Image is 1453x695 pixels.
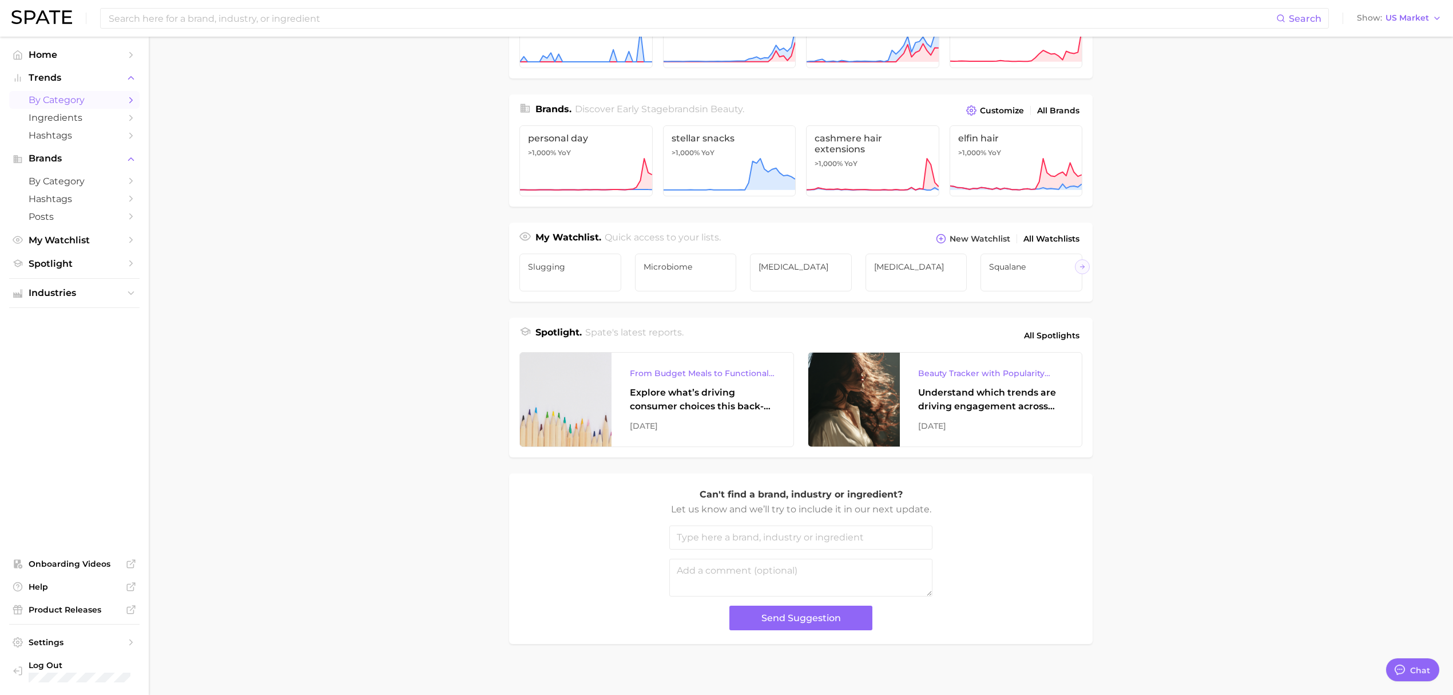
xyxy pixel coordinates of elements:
span: personal day [528,133,644,144]
span: Search [1289,13,1321,24]
a: All Spotlights [1021,326,1082,345]
a: My Watchlist [9,231,140,249]
a: slugging [519,254,621,291]
a: personal day>1,000% YoY [519,125,653,196]
a: Spotlight [9,255,140,273]
span: All Brands [1037,106,1079,116]
span: YoY [701,148,714,157]
img: SPATE [11,10,72,24]
a: Posts [9,208,140,226]
span: All Watchlists [1023,234,1079,244]
a: squalane [980,254,1082,291]
button: Send Suggestion [729,606,872,630]
span: Microbiome [644,262,728,271]
a: Log out. Currently logged in with e-mail kacey.brides@givaudan.com. [9,657,140,686]
span: beauty [710,104,743,114]
span: >1,000% [958,148,986,157]
a: by Category [9,91,140,109]
div: [DATE] [918,419,1063,433]
span: slugging [528,262,613,271]
button: Scroll Right [1075,259,1090,274]
span: YoY [988,148,1001,157]
div: From Budget Meals to Functional Snacks: Food & Beverage Trends Shaping Consumer Behavior This Sch... [630,366,775,380]
a: by Category [9,172,140,190]
span: Log Out [29,660,143,670]
input: Search here for a brand, industry, or ingredient [108,9,1276,28]
span: Hashtags [29,130,120,141]
span: Brands . [535,104,571,114]
a: Beauty Tracker with Popularity IndexUnderstand which trends are driving engagement across platfor... [808,352,1082,447]
h1: My Watchlist. [535,231,601,247]
span: Onboarding Videos [29,559,120,569]
button: Trends [9,69,140,86]
a: All Watchlists [1021,231,1082,247]
span: >1,000% [528,148,556,157]
span: Brands [29,153,120,164]
a: [MEDICAL_DATA] [866,254,967,291]
a: Onboarding Videos [9,555,140,572]
span: All Spotlights [1024,329,1079,342]
div: Beauty Tracker with Popularity Index [918,366,1063,380]
span: Industries [29,288,120,298]
span: Posts [29,211,120,222]
span: by Category [29,176,120,187]
a: [MEDICAL_DATA] [750,254,852,291]
span: US Market [1385,15,1429,21]
span: cashmere hair extensions [815,133,931,155]
p: Let us know and we’ll try to include it in our next update. [669,502,932,517]
span: [MEDICAL_DATA] [759,262,843,271]
div: Understand which trends are driving engagement across platforms in the skin, hair, makeup, and fr... [918,386,1063,413]
span: Trends [29,73,120,83]
span: >1,000% [672,148,700,157]
span: My Watchlist [29,235,120,246]
span: Product Releases [29,605,120,615]
button: Customize [963,102,1027,119]
span: Spotlight [29,258,120,269]
a: Ingredients [9,109,140,127]
span: squalane [989,262,1074,271]
span: Customize [980,106,1024,116]
a: Settings [9,634,140,651]
span: Help [29,582,120,592]
h1: Spotlight. [535,326,582,345]
a: Help [9,578,140,595]
span: YoY [844,159,857,168]
a: elfin hair>1,000% YoY [950,125,1083,196]
a: Hashtags [9,127,140,144]
a: Home [9,46,140,64]
a: Hashtags [9,190,140,208]
h2: Quick access to your lists. [605,231,721,247]
h2: Spate's latest reports. [585,326,684,345]
span: Settings [29,637,120,647]
p: Can't find a brand, industry or ingredient? [669,487,932,502]
button: Brands [9,150,140,167]
span: stellar snacks [672,133,788,144]
button: Industries [9,285,140,302]
span: Discover Early Stage brands in . [575,104,744,114]
span: [MEDICAL_DATA] [874,262,959,271]
div: Explore what’s driving consumer choices this back-to-school season From budget-friendly meals to ... [630,386,775,413]
span: Ingredients [29,112,120,123]
span: Hashtags [29,194,120,204]
span: Show [1357,15,1382,21]
a: Product Releases [9,601,140,618]
span: Home [29,49,120,60]
a: stellar snacks>1,000% YoY [663,125,796,196]
span: elfin hair [958,133,1074,144]
a: From Budget Meals to Functional Snacks: Food & Beverage Trends Shaping Consumer Behavior This Sch... [519,352,794,447]
span: New Watchlist [950,234,1010,244]
span: by Category [29,94,120,105]
a: All Brands [1034,103,1082,119]
button: ShowUS Market [1354,11,1444,26]
div: [DATE] [630,419,775,433]
input: Type here a brand, industry or ingredient [669,526,932,550]
span: YoY [558,148,571,157]
span: >1,000% [815,159,843,168]
a: cashmere hair extensions>1,000% YoY [806,125,939,196]
a: Microbiome [635,254,737,291]
button: New Watchlist [933,231,1013,247]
